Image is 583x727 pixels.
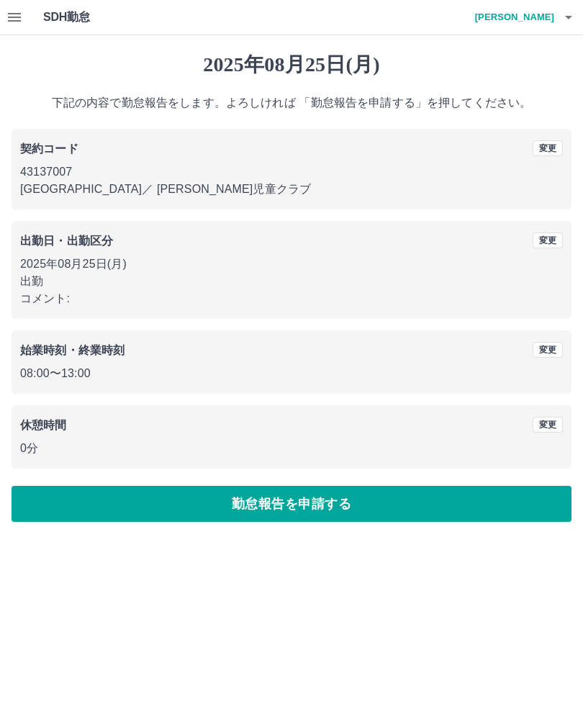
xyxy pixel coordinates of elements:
[12,486,571,522] button: 勤怠報告を申請する
[20,365,563,382] p: 08:00 〜 13:00
[12,53,571,77] h1: 2025年08月25日(月)
[533,417,563,433] button: 変更
[20,419,67,431] b: 休憩時間
[20,163,563,181] p: 43137007
[20,290,563,307] p: コメント:
[533,342,563,358] button: 変更
[20,256,563,273] p: 2025年08月25日(月)
[20,440,563,457] p: 0分
[20,143,78,155] b: 契約コード
[20,181,563,198] p: [GEOGRAPHIC_DATA] ／ [PERSON_NAME]児童クラブ
[533,232,563,248] button: 変更
[533,140,563,156] button: 変更
[20,344,125,356] b: 始業時刻・終業時刻
[20,235,113,247] b: 出勤日・出勤区分
[12,94,571,112] p: 下記の内容で勤怠報告をします。よろしければ 「勤怠報告を申請する」を押してください。
[20,273,563,290] p: 出勤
